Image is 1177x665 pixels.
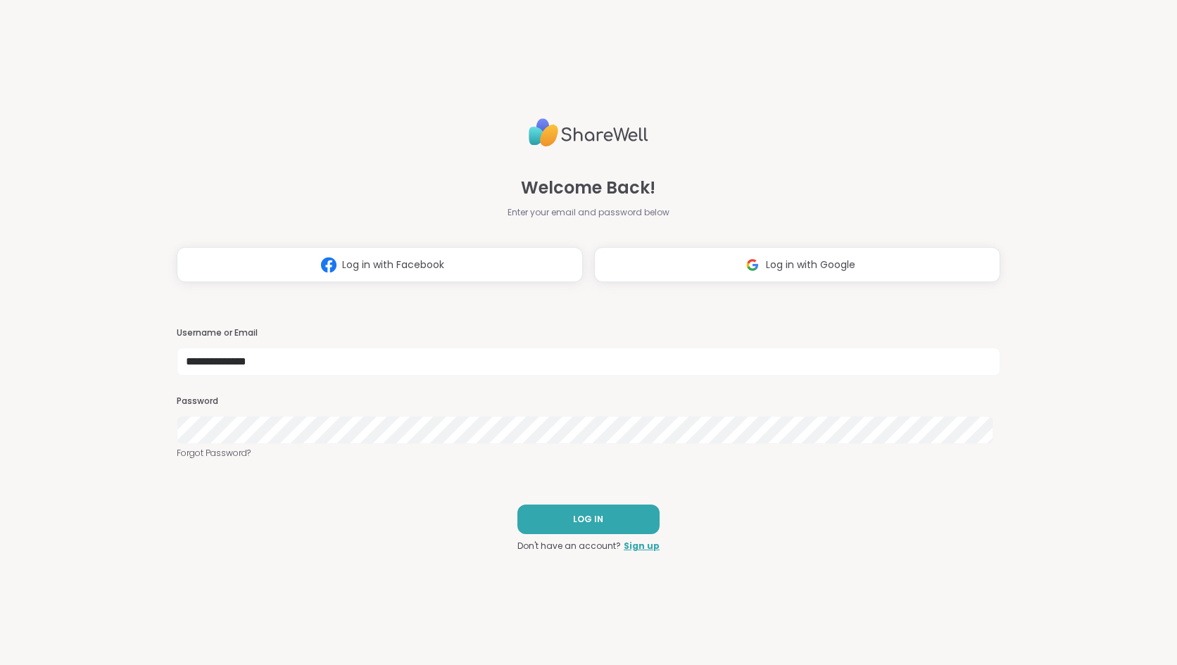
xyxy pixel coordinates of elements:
[594,247,1000,282] button: Log in with Google
[177,327,1000,339] h3: Username or Email
[315,252,342,278] img: ShareWell Logomark
[177,447,1000,460] a: Forgot Password?
[624,540,660,552] a: Sign up
[739,252,766,278] img: ShareWell Logomark
[342,258,444,272] span: Log in with Facebook
[573,513,603,526] span: LOG IN
[508,206,669,219] span: Enter your email and password below
[529,113,648,153] img: ShareWell Logo
[517,540,621,552] span: Don't have an account?
[766,258,855,272] span: Log in with Google
[177,247,583,282] button: Log in with Facebook
[521,175,655,201] span: Welcome Back!
[177,395,1000,407] h3: Password
[517,505,660,534] button: LOG IN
